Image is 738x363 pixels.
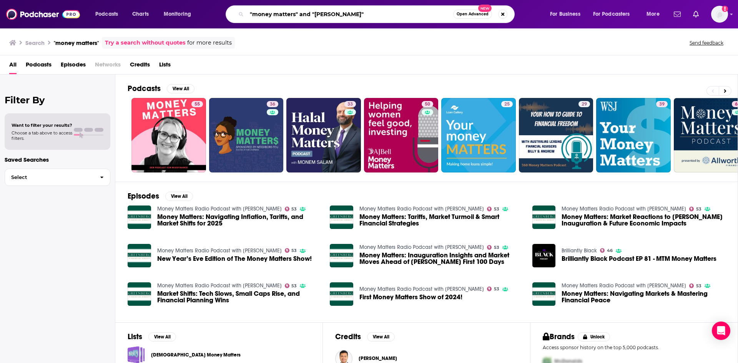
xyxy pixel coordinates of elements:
a: 39 [596,98,671,172]
a: Money Matters Radio Podcast with Dean Greenberg [157,206,282,212]
div: Open Intercom Messenger [712,322,730,340]
a: 55 [191,101,203,107]
img: Money Matters: Market Reactions to Trump’s Inauguration & Future Economic Impacts [532,206,556,229]
h2: Credits [335,332,361,341]
a: 39 [656,101,668,107]
a: Charts [127,8,153,20]
a: 33 [286,98,361,172]
a: 53 [487,207,499,211]
span: Select [5,175,94,180]
a: 53 [487,245,499,250]
a: Podcasts [26,58,52,74]
span: 29 [582,101,587,108]
span: 53 [291,249,297,252]
img: Podchaser - Follow, Share and Rate Podcasts [6,7,80,22]
a: 55 [131,98,206,172]
button: Send feedback [687,40,726,46]
button: View All [367,332,395,341]
img: Money Matters: Navigating Inflation, Tariffs, and Market Shifts for 2025 [128,206,151,229]
span: New Year’s Eve Edition of The Money Matters Show! [157,255,312,262]
a: Show notifications dropdown [690,8,702,21]
a: 53 [487,287,499,291]
h2: Filter By [5,94,110,106]
h2: Lists [128,332,142,341]
span: [PERSON_NAME] [359,355,397,361]
a: Money Matters Radio Podcast with Dean Greenberg [157,282,282,289]
span: Monitoring [164,9,191,20]
svg: Add a profile image [722,6,728,12]
a: First Money Matters Show of 2024! [359,294,462,300]
button: Open AdvancedNew [453,10,492,19]
span: For Podcasters [593,9,630,20]
a: PodcastsView All [128,84,194,93]
span: Money Matters: Tariffs, Market Turmoil & Smart Financial Strategies [359,214,523,227]
span: 50 [425,101,430,108]
span: New [478,5,492,12]
a: Episodes [61,58,86,74]
a: Money Matters: Market Reactions to Trump’s Inauguration & Future Economic Impacts [562,214,725,227]
span: Networks [95,58,121,74]
a: ListsView All [128,332,176,341]
a: Brilliantly Black Podcast EP 81 - MTM Money Matters [562,255,716,262]
span: for more results [187,38,232,47]
a: 53 [285,248,297,253]
span: 53 [696,284,701,288]
a: Money Matters Radio Podcast with Dean Greenberg [359,286,484,292]
span: 53 [291,284,297,288]
p: Saved Searches [5,156,110,163]
a: Lists [159,58,171,74]
h2: Podcasts [128,84,161,93]
a: Adam Torres [359,355,397,361]
a: 36 [209,98,284,172]
a: 29 [519,98,593,172]
a: Brilliantly Black Podcast EP 81 - MTM Money Matters [532,244,556,267]
a: 53 [285,283,297,288]
p: Access sponsor history on the top 5,000 podcasts. [543,345,725,350]
span: 53 [494,246,499,249]
a: Brilliantly Black [562,247,597,254]
a: Money Matters: Navigating Markets & Mastering Financial Peace [532,282,556,306]
a: [DEMOGRAPHIC_DATA] Money Matters [151,351,241,359]
span: 55 [194,101,200,108]
span: Money Matters: Inauguration Insights and Market Moves Ahead of [PERSON_NAME] First 100 Days [359,252,523,265]
div: Search podcasts, credits, & more... [233,5,522,23]
span: Choose a tab above to access filters. [12,130,72,141]
button: View All [167,84,194,93]
a: Money Matters: Navigating Markets & Mastering Financial Peace [562,290,725,303]
a: Market Shifts: Tech Slows, Small Caps Rise, and Financial Planning Wins [157,290,321,303]
button: open menu [641,8,669,20]
span: 33 [347,101,353,108]
img: First Money Matters Show of 2024! [330,282,353,306]
span: 53 [696,207,701,211]
a: Money Matters Radio Podcast with Dean Greenberg [562,206,686,212]
img: Market Shifts: Tech Slows, Small Caps Rise, and Financial Planning Wins [128,282,151,306]
a: Money Matters: Navigating Inflation, Tariffs, and Market Shifts for 2025 [157,214,321,227]
a: 53 [689,207,701,211]
a: Show notifications dropdown [671,8,684,21]
img: Money Matters: Tariffs, Market Turmoil & Smart Financial Strategies [330,206,353,229]
a: Credits [130,58,150,74]
a: Money Matters: Inauguration Insights and Market Moves Ahead of Trump's First 100 Days [359,252,523,265]
span: All [9,58,17,74]
span: Logged in as rgertner [711,6,728,23]
a: 53 [285,207,297,211]
a: 25 [441,98,516,172]
h3: "money matters" [54,39,99,46]
button: open menu [158,8,201,20]
span: 53 [494,207,499,211]
span: 36 [270,101,275,108]
h2: Brands [543,332,575,341]
input: Search podcasts, credits, & more... [247,8,453,20]
a: 50 [422,101,433,107]
a: Money Matters: Inauguration Insights and Market Moves Ahead of Trump's First 100 Days [330,244,353,267]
